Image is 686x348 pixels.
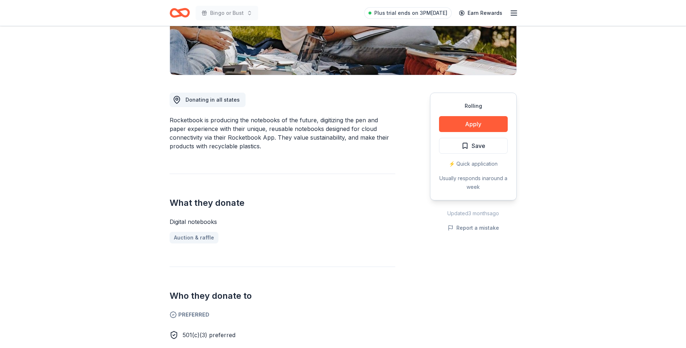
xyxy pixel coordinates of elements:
div: Updated 3 months ago [430,209,517,218]
a: Home [170,4,190,21]
div: Digital notebooks [170,217,395,226]
span: Plus trial ends on 3PM[DATE] [374,9,447,17]
span: Bingo or Bust [210,9,244,17]
div: Rolling [439,102,508,110]
div: Usually responds in around a week [439,174,508,191]
span: 501(c)(3) preferred [183,331,235,339]
a: Auction & raffle [170,232,218,243]
span: Save [472,141,485,150]
div: Rocketbook is producing the notebooks of the future, digitizing the pen and paper experience with... [170,116,395,150]
button: Report a mistake [448,224,499,232]
button: Bingo or Bust [196,6,258,20]
button: Apply [439,116,508,132]
h2: Who they donate to [170,290,395,302]
a: Plus trial ends on 3PM[DATE] [364,7,452,19]
button: Save [439,138,508,154]
h2: What they donate [170,197,395,209]
div: ⚡️ Quick application [439,160,508,168]
span: Preferred [170,310,395,319]
span: Donating in all states [186,97,240,103]
a: Earn Rewards [455,7,507,20]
